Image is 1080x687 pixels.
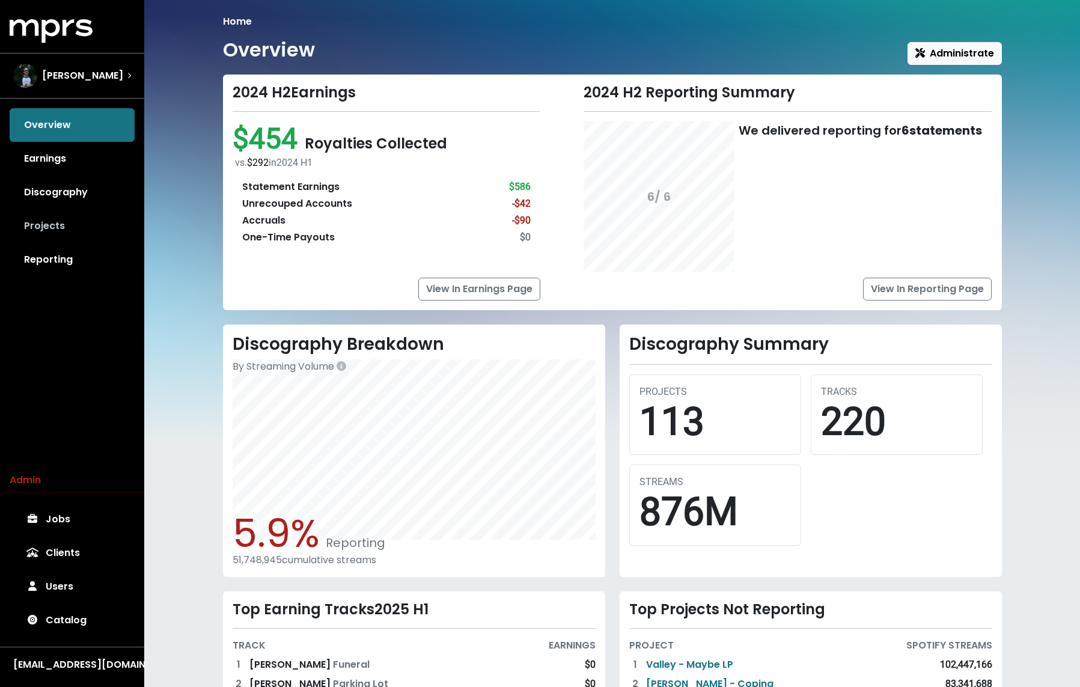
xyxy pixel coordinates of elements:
[223,14,252,29] li: Home
[10,603,135,637] a: Catalog
[320,534,385,551] span: Reporting
[233,121,305,156] span: $454
[639,475,791,489] div: STREAMS
[646,658,733,672] a: Valley - Maybe LP
[10,142,135,176] a: Earnings
[242,213,285,228] div: Accruals
[639,385,791,399] div: PROJECTS
[235,156,541,170] div: vs. in 2024 H1
[629,334,992,355] h2: Discography Summary
[10,23,93,37] a: mprs logo
[233,658,245,672] div: 1
[242,197,352,211] div: Unrecouped Accounts
[233,507,320,560] span: 5.9%
[13,658,131,672] div: [EMAIL_ADDRESS][DOMAIN_NAME]
[233,554,596,566] div: 51,748,945 cumulative streams
[10,657,135,673] button: [EMAIL_ADDRESS][DOMAIN_NAME]
[915,46,994,60] span: Administrate
[821,399,972,445] div: 220
[418,278,540,301] a: View In Earnings Page
[10,209,135,243] a: Projects
[305,133,447,153] span: Royalties Collected
[906,638,992,653] div: SPOTIFY STREAMS
[10,536,135,570] a: Clients
[512,213,531,228] div: -$90
[10,243,135,276] a: Reporting
[10,570,135,603] a: Users
[908,42,1002,65] button: Administrate
[233,601,596,618] div: Top Earning Tracks 2025 H1
[13,64,37,88] img: The selected account / producer
[249,658,333,671] span: [PERSON_NAME]
[629,638,674,653] div: PROJECT
[233,84,541,102] div: 2024 H2 Earnings
[233,359,334,373] span: By Streaming Volume
[549,638,596,653] div: EARNINGS
[512,197,531,211] div: -$42
[639,399,791,445] div: 113
[821,385,972,399] div: TRACKS
[247,157,269,168] span: $292
[10,176,135,209] a: Discography
[739,121,982,139] div: We delivered reporting for
[584,84,992,102] div: 2024 H2 Reporting Summary
[863,278,992,301] a: View In Reporting Page
[940,658,992,672] div: 102,447,166
[902,122,982,139] b: 6 statements
[333,658,370,671] span: Funeral
[242,180,340,194] div: Statement Earnings
[10,502,135,536] a: Jobs
[233,334,596,355] h2: Discography Breakdown
[223,14,1002,29] nav: breadcrumb
[629,601,992,618] div: Top Projects Not Reporting
[639,489,791,536] div: 876M
[233,638,266,653] div: TRACK
[585,658,596,672] div: $0
[242,230,335,245] div: One-Time Payouts
[629,658,641,672] div: 1
[520,230,531,245] div: $0
[223,38,315,61] h1: Overview
[42,69,123,83] span: [PERSON_NAME]
[509,180,531,194] div: $586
